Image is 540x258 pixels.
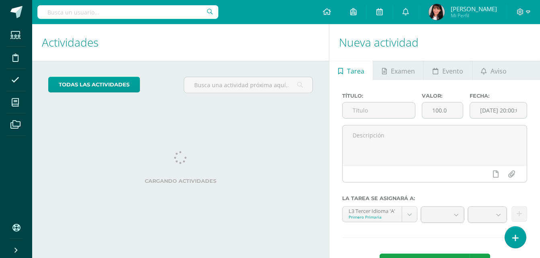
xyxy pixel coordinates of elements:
[42,24,319,61] h1: Actividades
[451,12,497,19] span: Mi Perfil
[184,77,312,93] input: Busca una actividad próxima aquí...
[347,61,364,81] span: Tarea
[48,178,313,184] label: Cargando actividades
[451,5,497,13] span: [PERSON_NAME]
[491,61,507,81] span: Aviso
[37,5,218,19] input: Busca un usuario...
[48,77,140,92] a: todas las Actividades
[373,61,423,80] a: Examen
[342,93,415,99] label: Título:
[391,61,415,81] span: Examen
[342,195,527,201] label: La tarea se asignará a:
[422,93,463,99] label: Valor:
[442,61,463,81] span: Evento
[470,102,527,118] input: Fecha de entrega
[422,102,463,118] input: Puntos máximos
[329,61,373,80] a: Tarea
[343,207,417,222] a: L3 Tercer Idioma 'A'Primero Primaria
[349,207,396,214] div: L3 Tercer Idioma 'A'
[429,4,445,20] img: f24f368c0c04a6efa02f0eb874e4cc40.png
[343,102,415,118] input: Título
[349,214,396,220] div: Primero Primaria
[470,93,527,99] label: Fecha:
[424,61,472,80] a: Evento
[472,61,515,80] a: Aviso
[339,24,530,61] h1: Nueva actividad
